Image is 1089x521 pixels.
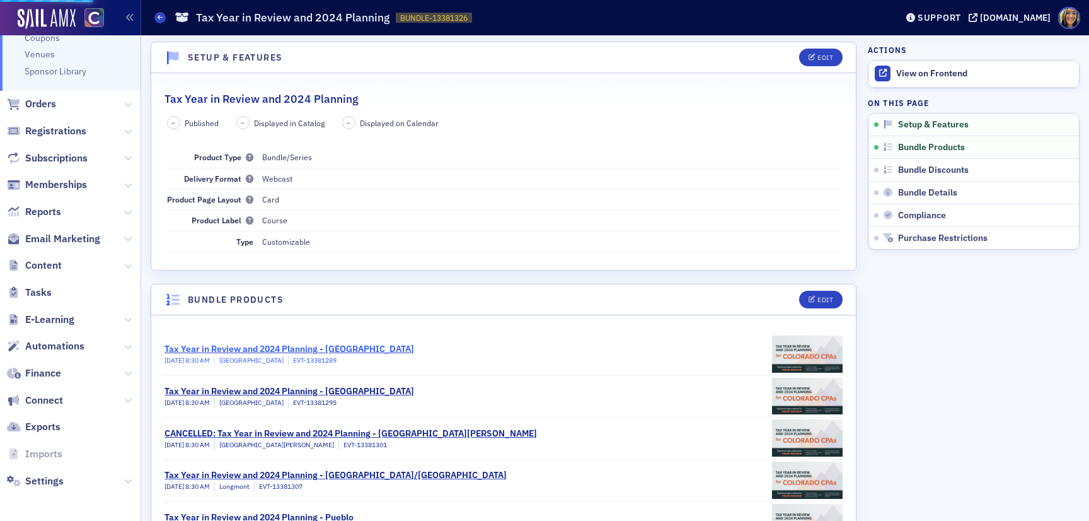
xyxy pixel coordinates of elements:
[7,420,60,434] a: Exports
[196,10,389,25] h1: Tax Year in Review and 2024 Planning
[262,210,841,230] dd: Course
[25,366,61,380] span: Finance
[164,460,843,501] a: Tax Year in Review and 2024 Planning - [GEOGRAPHIC_DATA]/[GEOGRAPHIC_DATA][DATE] 8:30 AMLongmontE...
[288,398,337,408] div: EVT-13381295
[25,339,84,353] span: Automations
[7,178,87,192] a: Memberships
[7,447,62,461] a: Imports
[185,482,210,491] span: 8:30 AM
[898,210,946,221] span: Compliance
[185,440,210,449] span: 8:30 AM
[1058,7,1080,29] span: Profile
[214,482,250,492] div: Longmont
[76,8,104,30] a: View Homepage
[25,259,62,272] span: Content
[896,68,1073,79] div: View on Frontend
[980,12,1051,23] div: [DOMAIN_NAME]
[25,32,60,44] a: Coupons
[817,296,833,303] div: Edit
[214,440,334,450] div: [GEOGRAPHIC_DATA][PERSON_NAME]
[25,49,55,60] a: Venues
[194,152,253,162] span: Product Type
[185,356,210,365] span: 8:30 AM
[184,173,253,184] span: Delivery Format
[25,178,87,192] span: Memberships
[7,313,74,327] a: E-Learning
[799,291,843,308] button: Edit
[164,440,185,449] span: [DATE]
[262,194,279,204] span: Card
[164,333,843,375] a: Tax Year in Review and 2024 Planning - [GEOGRAPHIC_DATA][DATE] 8:30 AM[GEOGRAPHIC_DATA]EVT-13381289
[164,418,843,459] a: CANCELLED: Tax Year in Review and 2024 Planning - [GEOGRAPHIC_DATA][PERSON_NAME][DATE] 8:30 AM[GE...
[262,231,841,252] dd: Customizable
[25,447,62,461] span: Imports
[400,13,468,23] span: BUNDLE-13381326
[918,12,961,23] div: Support
[262,152,312,162] span: Bundle/Series
[164,375,843,417] a: Tax Year in Review and 2024 Planning - [GEOGRAPHIC_DATA][DATE] 8:30 AM[GEOGRAPHIC_DATA]EVT-13381295
[164,427,537,440] div: CANCELLED: Tax Year in Review and 2024 Planning - [GEOGRAPHIC_DATA][PERSON_NAME]
[25,66,86,77] a: Sponsor Library
[898,119,969,131] span: Setup & Features
[25,420,60,434] span: Exports
[7,366,61,380] a: Finance
[214,398,284,408] div: [GEOGRAPHIC_DATA]
[25,474,64,488] span: Settings
[236,237,253,247] span: Type
[7,394,63,407] a: Connect
[188,51,282,64] h4: Setup & Features
[171,119,175,127] span: –
[262,173,292,184] span: Webcast
[338,440,387,450] div: EVT-13381301
[167,194,253,204] span: Product Page Layout
[868,44,907,56] h4: Actions
[241,119,245,127] span: –
[214,356,284,366] div: [GEOGRAPHIC_DATA]
[25,124,86,138] span: Registrations
[7,339,84,353] a: Automations
[7,286,52,300] a: Tasks
[898,233,988,244] span: Purchase Restrictions
[25,394,63,407] span: Connect
[898,187,957,199] span: Bundle Details
[25,286,52,300] span: Tasks
[18,9,76,29] img: SailAMX
[185,117,219,129] span: Published
[164,91,358,107] h2: Tax Year in Review and 2024 Planning
[192,215,253,225] span: Product Label
[7,97,56,111] a: Orders
[347,119,350,127] span: –
[164,398,185,407] span: [DATE]
[254,482,302,492] div: EVT-13381307
[84,8,104,28] img: SailAMX
[898,142,965,153] span: Bundle Products
[25,313,74,327] span: E-Learning
[868,97,1080,108] h4: On this page
[7,474,64,488] a: Settings
[25,232,100,246] span: Email Marketing
[799,49,843,66] button: Edit
[360,117,439,129] span: Displayed on Calendar
[25,151,88,165] span: Subscriptions
[7,232,100,246] a: Email Marketing
[7,259,62,272] a: Content
[164,385,414,398] div: Tax Year in Review and 2024 Planning - [GEOGRAPHIC_DATA]
[7,124,86,138] a: Registrations
[25,97,56,111] span: Orders
[164,469,507,482] div: Tax Year in Review and 2024 Planning - [GEOGRAPHIC_DATA]/[GEOGRAPHIC_DATA]
[969,13,1055,22] button: [DOMAIN_NAME]
[188,293,284,307] h4: Bundle Products
[164,356,185,365] span: [DATE]
[254,117,325,129] span: Displayed in Catalog
[25,205,61,219] span: Reports
[164,342,414,356] div: Tax Year in Review and 2024 Planning - [GEOGRAPHIC_DATA]
[7,205,61,219] a: Reports
[164,482,185,491] span: [DATE]
[898,165,969,176] span: Bundle Discounts
[288,356,337,366] div: EVT-13381289
[817,54,833,61] div: Edit
[868,61,1079,87] a: View on Frontend
[7,151,88,165] a: Subscriptions
[185,398,210,407] span: 8:30 AM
